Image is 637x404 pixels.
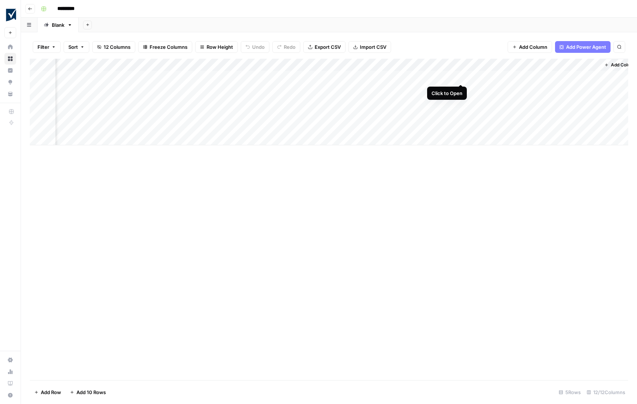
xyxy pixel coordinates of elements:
[4,389,16,401] button: Help + Support
[303,41,346,53] button: Export CSV
[41,389,61,396] span: Add Row
[4,88,16,100] a: Your Data
[284,43,296,51] span: Redo
[76,389,106,396] span: Add 10 Rows
[195,41,238,53] button: Row Height
[68,43,78,51] span: Sort
[4,8,18,22] img: Smartsheet Logo
[37,18,79,32] a: Blank
[33,41,61,53] button: Filter
[138,41,192,53] button: Freeze Columns
[611,62,637,68] span: Add Column
[65,386,110,398] button: Add 10 Rows
[52,21,64,29] div: Blank
[4,76,16,88] a: Opportunities
[566,43,606,51] span: Add Power Agent
[4,378,16,389] a: Learning Hub
[37,43,49,51] span: Filter
[150,43,187,51] span: Freeze Columns
[207,43,233,51] span: Row Height
[4,366,16,378] a: Usage
[519,43,547,51] span: Add Column
[348,41,391,53] button: Import CSV
[4,41,16,53] a: Home
[30,386,65,398] button: Add Row
[252,43,265,51] span: Undo
[432,90,462,97] div: Click to Open
[4,6,16,24] button: Workspace: Smartsheet
[584,386,628,398] div: 12/12 Columns
[4,354,16,366] a: Settings
[315,43,341,51] span: Export CSV
[556,386,584,398] div: 5 Rows
[4,53,16,65] a: Browse
[92,41,135,53] button: 12 Columns
[360,43,386,51] span: Import CSV
[4,65,16,76] a: Insights
[508,41,552,53] button: Add Column
[241,41,269,53] button: Undo
[272,41,300,53] button: Redo
[555,41,611,53] button: Add Power Agent
[104,43,130,51] span: 12 Columns
[64,41,89,53] button: Sort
